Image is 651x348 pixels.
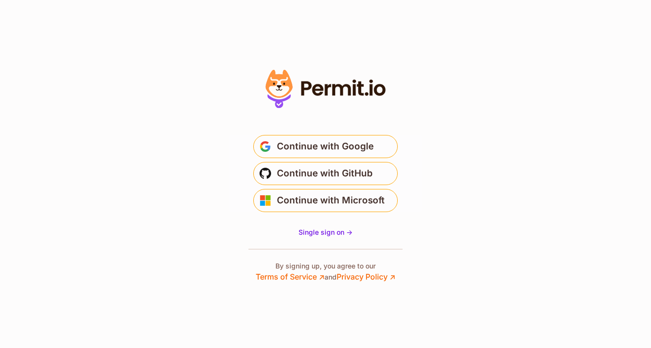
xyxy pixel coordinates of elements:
a: Single sign on -> [299,228,352,237]
span: Continue with Microsoft [277,193,385,208]
a: Privacy Policy ↗ [337,272,395,281]
span: Continue with Google [277,139,374,154]
button: Continue with Microsoft [253,189,398,212]
p: By signing up, you agree to our and [256,261,395,282]
span: Single sign on -> [299,228,352,236]
button: Continue with Google [253,135,398,158]
button: Continue with GitHub [253,162,398,185]
span: Continue with GitHub [277,166,373,181]
a: Terms of Service ↗ [256,272,325,281]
